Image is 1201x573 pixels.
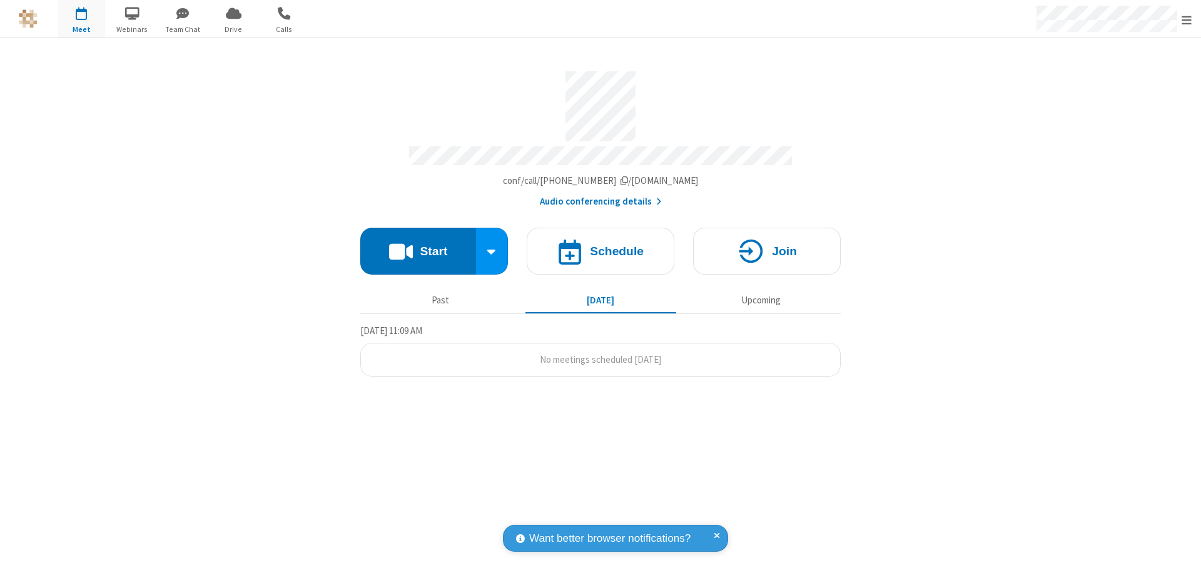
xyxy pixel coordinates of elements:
[360,62,841,209] section: Account details
[261,24,308,35] span: Calls
[19,9,38,28] img: QA Selenium DO NOT DELETE OR CHANGE
[58,24,105,35] span: Meet
[109,24,156,35] span: Webinars
[503,174,699,188] button: Copy my meeting room linkCopy my meeting room link
[590,245,644,257] h4: Schedule
[525,288,676,312] button: [DATE]
[686,288,836,312] button: Upcoming
[540,195,662,209] button: Audio conferencing details
[365,288,516,312] button: Past
[160,24,206,35] span: Team Chat
[360,228,476,275] button: Start
[360,323,841,377] section: Today's Meetings
[529,530,691,547] span: Want better browser notifications?
[772,245,797,257] h4: Join
[540,353,661,365] span: No meetings scheduled [DATE]
[360,325,422,337] span: [DATE] 11:09 AM
[693,228,841,275] button: Join
[527,228,674,275] button: Schedule
[503,175,699,186] span: Copy my meeting room link
[420,245,447,257] h4: Start
[476,228,509,275] div: Start conference options
[210,24,257,35] span: Drive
